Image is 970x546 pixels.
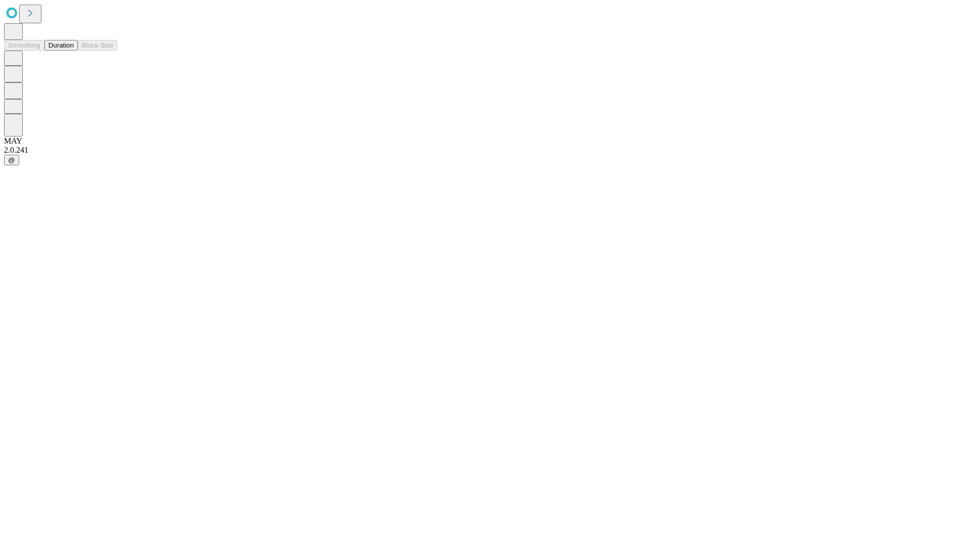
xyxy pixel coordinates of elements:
button: Duration [44,40,78,51]
button: @ [4,155,19,165]
button: Smoothing [4,40,44,51]
div: 2.0.241 [4,146,966,155]
span: @ [8,156,15,164]
div: MAY [4,136,966,146]
button: Block Size [78,40,117,51]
